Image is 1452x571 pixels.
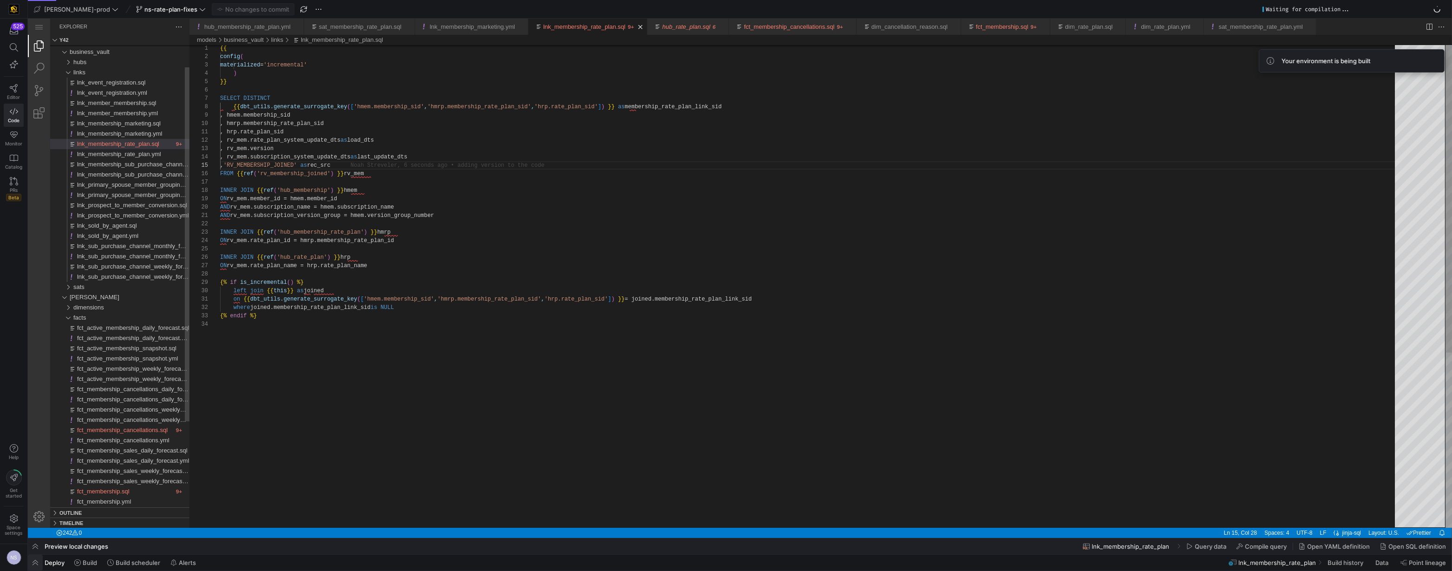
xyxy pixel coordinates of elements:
[22,489,162,499] div: Outline Section
[22,315,162,325] div: fct_active_membership_daily_forecast.yml
[39,325,162,335] div: /models/edw/facts/fct_active_membership_snapshot.sql
[22,447,162,458] div: fct_membership_sales_weekly_forecast.sql
[169,18,189,25] a: models
[4,440,24,464] button: Help
[22,39,162,49] div: hubs
[42,275,91,282] span: [PERSON_NAME]
[39,427,162,437] div: /models/edw/facts/fct_membership_sales_daily_forecast.sql
[39,141,162,151] div: /models/business_vault/links/lnk_membership_sub_purchase_channel.sql
[8,118,20,123] span: Code
[487,4,500,13] ul: Tab actions
[22,151,162,161] div: lnk_membership_sub_purchase_channel.yml
[170,92,180,101] div: 9
[39,417,162,427] div: /models/edw/facts/fct_membership_cancellations.yml
[44,6,110,13] span: [PERSON_NAME]-prod
[39,233,162,243] div: /models/business_vault/links/lnk_sub_purchase_channel_monthly_forecast.yml
[1163,4,1176,13] ul: Tab actions
[39,253,162,263] div: /models/business_vault/links/lnk_sub_purchase_channel_weekly_forecast.yml
[170,67,180,76] div: 6
[49,306,161,313] span: fct_active_membership_daily_forecast.sql
[49,418,142,425] span: fct_membership_cancellations.yml
[49,60,117,67] span: lnk_event_registration.sql
[1009,4,1022,13] ul: Tab actions
[39,376,162,386] div: /models/edw/facts/fct_membership_cancellations_daily_forecast.yml
[39,386,162,396] div: /models/edw/facts/fct_membership_cancellations_weekly_forecast.sql
[49,428,160,435] span: fct_membership_sales_daily_forecast.sql
[49,357,169,364] span: fct_active_membership_weekly_forecast.yml
[22,26,162,489] div: Files Explorer
[22,499,162,509] div: Timeline Section
[49,469,102,476] span: fct_membership.sql
[46,294,162,304] div: /models/edw/facts
[39,366,162,376] div: /models/edw/facts/fct_membership_cancellations_daily_forecast.sql
[1337,509,1375,519] div: Layout: U.S.
[265,4,274,13] li: Close (⌘W)
[49,459,167,466] span: fct_membership_sales_weekly_forecast.yml
[5,164,22,170] span: Catalog
[22,161,162,171] div: lnk_primary_spouse_member_grouping.sql
[22,120,162,131] div: lnk_membership_rate_plan.sql
[46,285,76,292] span: dimensions
[32,3,121,15] button: [PERSON_NAME]-prod
[22,427,162,437] div: fct_membership_sales_daily_forecast.sql
[22,28,162,39] div: business_vault
[22,243,162,253] div: lnk_sub_purchase_channel_weekly_forecast.sql
[376,4,385,13] li: Close (⌘W)
[573,85,577,92] span: )
[396,85,399,92] span: ,
[49,377,182,384] span: fct_membership_cancellations_daily_forecast.yml
[9,5,19,14] img: https://storage.googleapis.com/y42-prod-data-exchange/images/uAsz27BndGEK0hZWDFeOjoxA7jCwgK9jE472...
[39,161,162,171] div: /models/business_vault/links/lnk_primary_spouse_member_grouping.sql
[206,85,212,92] span: {{
[49,163,165,170] span: lnk_primary_spouse_member_grouping.sql
[39,396,162,407] div: /models/edw/facts/fct_membership_cancellations_weekly_forecast.yml
[49,112,135,118] span: lnk_membership_marketing.yml
[319,85,323,92] span: (
[10,187,18,193] span: PRs
[948,5,1001,12] a: fct_membership.sql
[1313,509,1337,519] div: jinja-sql
[49,122,131,129] span: lnk_membership_rate_plan.sql
[49,234,183,241] span: lnk_sub_purchase_channel_monthly_forecast.yml
[42,274,162,284] div: /models/edw
[49,387,187,394] span: fct_membership_cancellations_weekly_forecast.sql
[39,407,162,417] div: /models/edw/facts/fct_membership_cancellations.sql • 116 problems in this file
[1085,4,1098,13] ul: Tab actions
[232,43,235,50] span: =
[4,548,24,567] button: NS
[5,525,23,536] span: Space settings
[22,69,162,79] div: lnk_event_registration.yml
[206,52,209,58] span: )
[22,396,162,407] div: fct_membership_cancellations_weekly_forecast.yml
[1304,509,1313,519] a: Editor Language Status: Formatting, There are multiple formatters for 'jinja-sql' files. One of t...
[1037,5,1085,12] a: dim_rate_plan.sql
[46,265,57,272] span: sats
[49,316,163,323] span: fct_active_membership_daily_forecast.yml
[1313,509,1336,519] a: jinja-sql
[273,18,355,25] a: lnk_membership_rate_plan.sql
[49,224,182,231] span: lnk_sub_purchase_channel_monthly_forecast.sql
[1323,555,1369,571] button: Build history
[170,118,180,126] div: 12
[22,233,162,243] div: lnk_sub_purchase_channel_monthly_forecast.yml
[1275,4,1288,13] ul: Tab actions
[39,437,162,447] div: /models/edw/facts/fct_membership_sales_daily_forecast.yml
[1408,509,1419,519] a: Notifications
[323,85,326,92] span: [
[39,315,162,325] div: /models/edw/facts/fct_active_membership_daily_forecast.yml
[7,94,20,100] span: Editor
[507,85,570,92] span: 'hrp.rate_plan_sid'
[1233,509,1265,519] div: Spaces: 4
[39,243,162,253] div: /models/business_vault/links/lnk_sub_purchase_channel_weekly_forecast.sql
[22,407,162,417] div: fct_membership_cancellations.sql
[22,182,162,192] div: lnk_prospect_to_member_conversion.sql
[6,487,22,499] span: Get started
[39,345,162,355] div: /models/edw/facts/fct_active_membership_weekly_forecast.sql
[22,417,162,427] div: fct_membership_cancellations.yml
[192,35,212,41] span: config
[42,30,82,37] span: business_vault
[39,192,162,202] div: /models/business_vault/links/lnk_prospect_to_member_conversion.yml
[22,16,162,26] div: Folders Section
[815,4,828,13] ul: Tab actions
[1165,4,1174,13] li: Close (⌘W)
